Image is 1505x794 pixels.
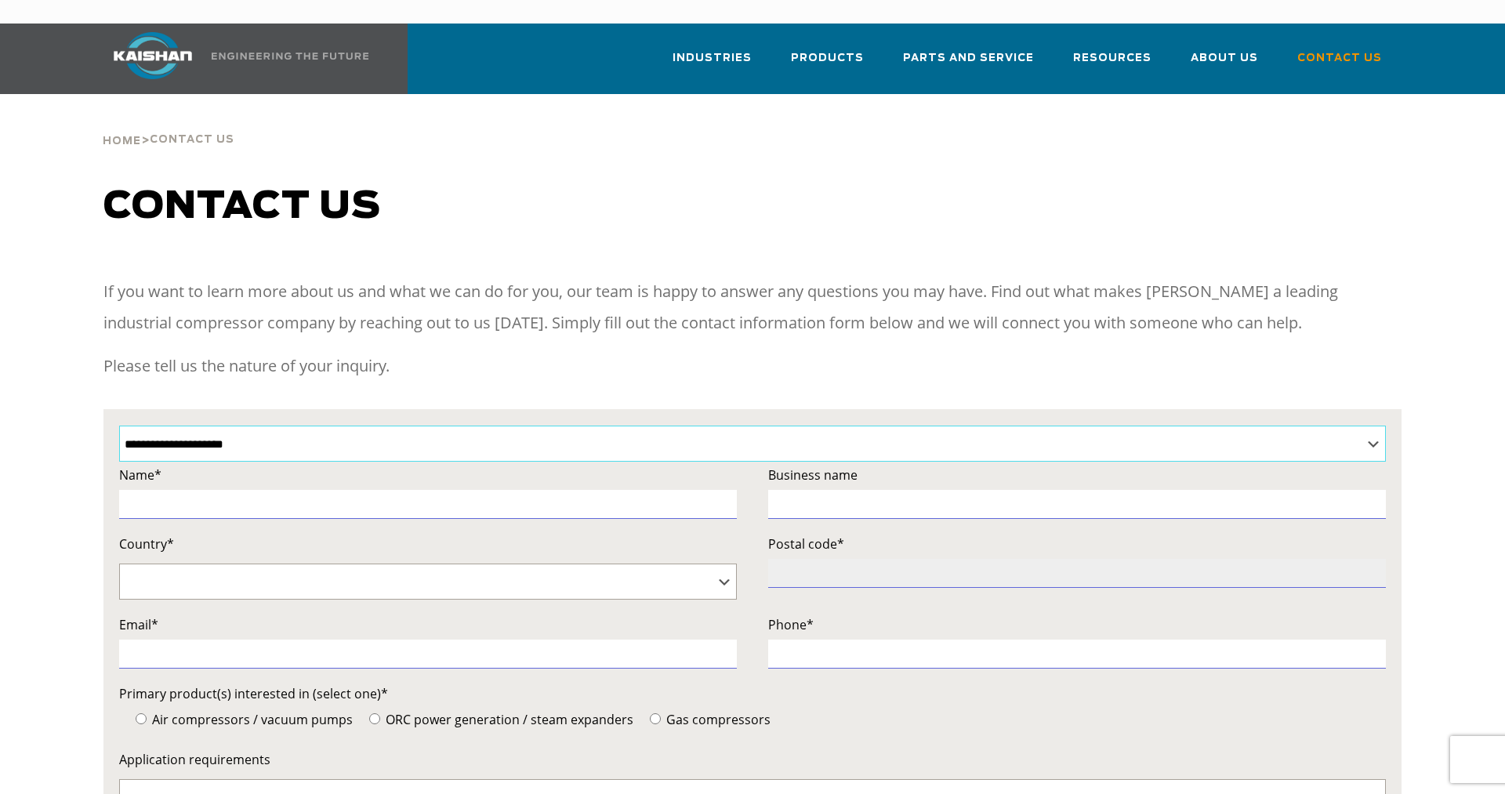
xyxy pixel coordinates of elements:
[103,94,234,154] div: >
[103,350,1402,382] p: Please tell us the nature of your inquiry.
[663,711,771,728] span: Gas compressors
[119,533,737,555] label: Country*
[103,136,141,147] span: Home
[903,38,1034,91] a: Parts and Service
[212,53,368,60] img: Engineering the future
[149,711,353,728] span: Air compressors / vacuum pumps
[1191,38,1258,91] a: About Us
[369,713,380,724] input: ORC power generation / steam expanders
[103,133,141,147] a: Home
[383,711,633,728] span: ORC power generation / steam expanders
[650,713,661,724] input: Gas compressors
[136,713,147,724] input: Air compressors / vacuum pumps
[791,49,864,67] span: Products
[150,135,234,145] span: Contact Us
[1191,49,1258,67] span: About Us
[903,49,1034,67] span: Parts and Service
[768,464,1386,486] label: Business name
[119,614,737,636] label: Email*
[119,464,737,486] label: Name*
[103,188,381,226] span: Contact us
[1297,38,1382,91] a: Contact Us
[791,38,864,91] a: Products
[103,276,1402,339] p: If you want to learn more about us and what we can do for you, our team is happy to answer any qu...
[1073,38,1151,91] a: Resources
[119,749,1386,770] label: Application requirements
[673,38,752,91] a: Industries
[673,49,752,67] span: Industries
[94,24,372,94] a: Kaishan USA
[768,533,1386,555] label: Postal code*
[1073,49,1151,67] span: Resources
[768,614,1386,636] label: Phone*
[94,32,212,79] img: kaishan logo
[1297,49,1382,67] span: Contact Us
